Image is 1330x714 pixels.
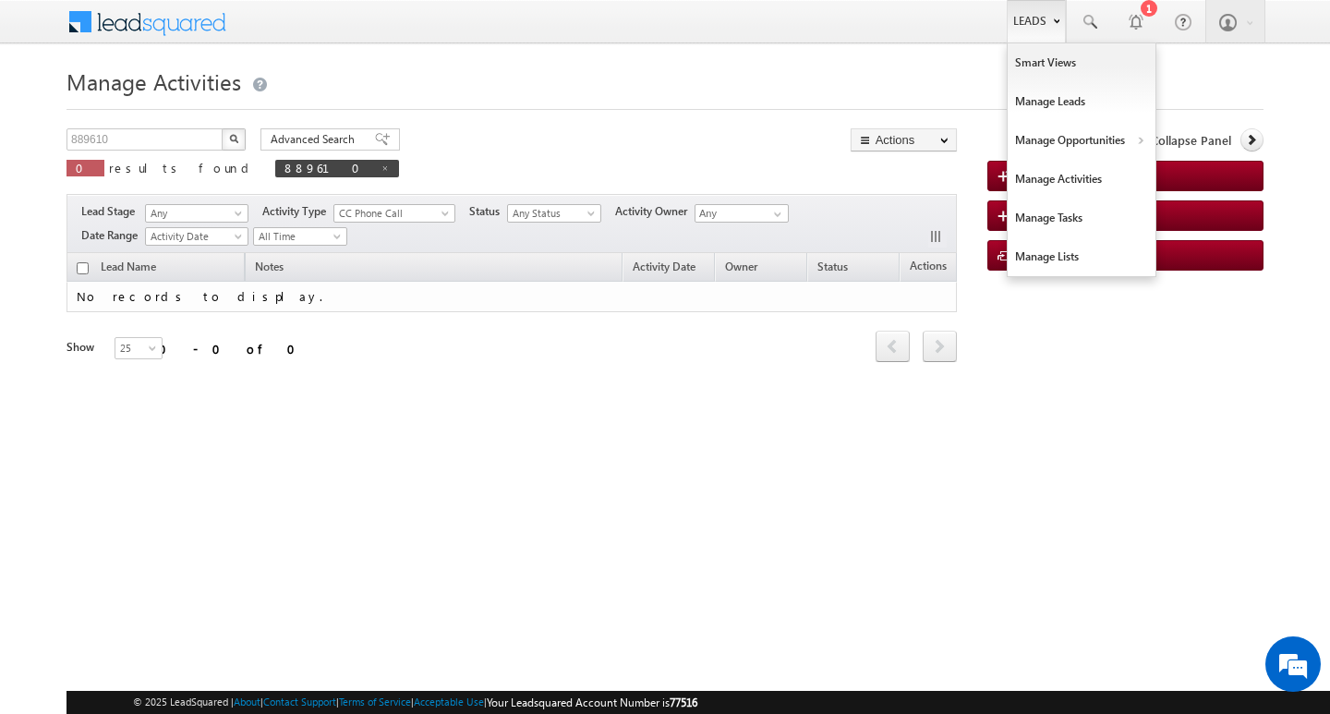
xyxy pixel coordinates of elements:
[66,339,100,356] div: Show
[487,696,697,709] span: Your Leadsquared Account Number is
[615,203,695,220] span: Activity Owner
[91,257,165,281] span: Lead Name
[623,257,705,281] a: Activity Date
[115,340,164,357] span: 25
[109,160,256,175] span: results found
[76,160,95,175] span: 0
[764,205,787,224] a: Show All Items
[725,260,757,273] span: Owner
[81,203,142,220] span: Lead Stage
[66,67,241,96] span: Manage Activities
[333,204,455,223] a: CC Phone Call
[77,262,89,274] input: Check all records
[24,171,337,553] textarea: Type your message and hit 'Enter'
[901,256,956,280] span: Actions
[229,134,238,143] img: Search
[1008,199,1155,237] a: Manage Tasks
[133,694,697,711] span: © 2025 LeadSquared | | | | |
[254,228,342,245] span: All Time
[303,9,347,54] div: Minimize live chat window
[1008,121,1155,160] a: Manage Opportunities
[1008,43,1155,82] a: Smart Views
[253,227,347,246] a: All Time
[284,160,371,175] span: 889610
[923,331,957,362] span: next
[1151,132,1231,149] span: Collapse Panel
[1008,237,1155,276] a: Manage Lists
[851,128,957,151] button: Actions
[507,204,601,223] a: Any Status
[695,204,789,223] input: Type to Search
[81,227,145,244] span: Date Range
[1008,82,1155,121] a: Manage Leads
[414,696,484,708] a: Acceptable Use
[115,337,163,359] a: 25
[159,338,307,359] div: 0 - 0 of 0
[876,331,910,362] span: prev
[339,696,411,708] a: Terms of Service
[234,696,260,708] a: About
[923,333,957,362] a: next
[251,569,335,594] em: Start Chat
[817,260,848,273] span: Status
[1008,160,1155,199] a: Manage Activities
[876,333,910,362] a: prev
[246,257,293,281] span: Notes
[145,227,248,246] a: Activity Date
[469,203,507,220] span: Status
[31,97,78,121] img: d_60004797649_company_0_60004797649
[146,228,242,245] span: Activity Date
[145,204,248,223] a: Any
[271,131,360,148] span: Advanced Search
[670,696,697,709] span: 77516
[263,696,336,708] a: Contact Support
[508,205,596,222] span: Any Status
[262,203,333,220] span: Activity Type
[146,205,242,222] span: Any
[96,97,310,121] div: Chat with us now
[334,205,446,222] span: CC Phone Call
[66,282,957,312] td: No records to display.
